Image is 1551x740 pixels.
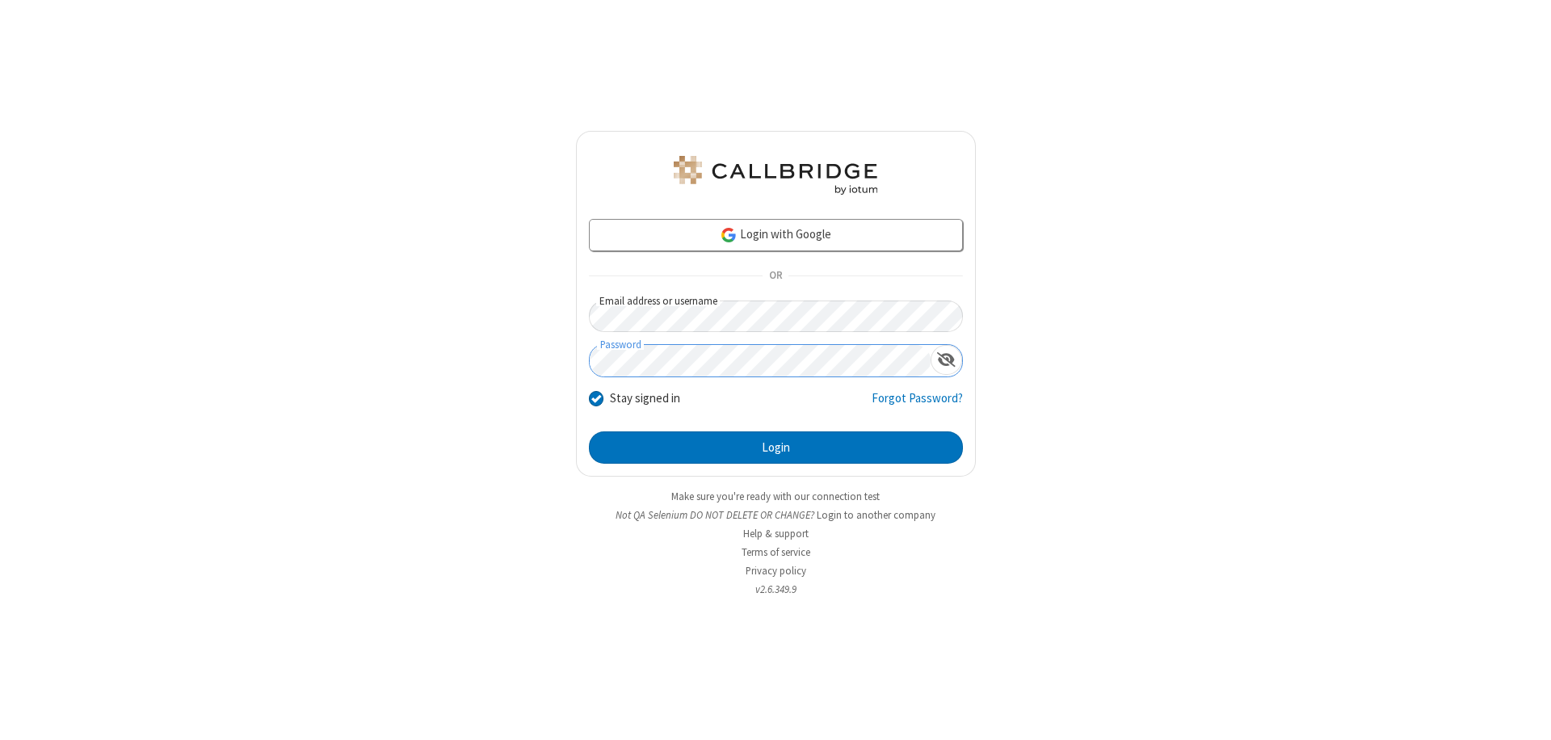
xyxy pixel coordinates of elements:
input: Password [590,345,931,376]
img: QA Selenium DO NOT DELETE OR CHANGE [670,156,881,195]
a: Forgot Password? [872,389,963,420]
li: Not QA Selenium DO NOT DELETE OR CHANGE? [576,507,976,523]
label: Stay signed in [610,389,680,408]
li: v2.6.349.9 [576,582,976,597]
input: Email address or username [589,301,963,332]
span: OR [763,265,788,288]
a: Help & support [743,527,809,540]
a: Terms of service [742,545,810,559]
a: Make sure you're ready with our connection test [671,490,880,503]
button: Login [589,431,963,464]
a: Privacy policy [746,564,806,578]
img: google-icon.png [720,226,738,244]
button: Login to another company [817,507,935,523]
div: Show password [931,345,962,375]
a: Login with Google [589,219,963,251]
